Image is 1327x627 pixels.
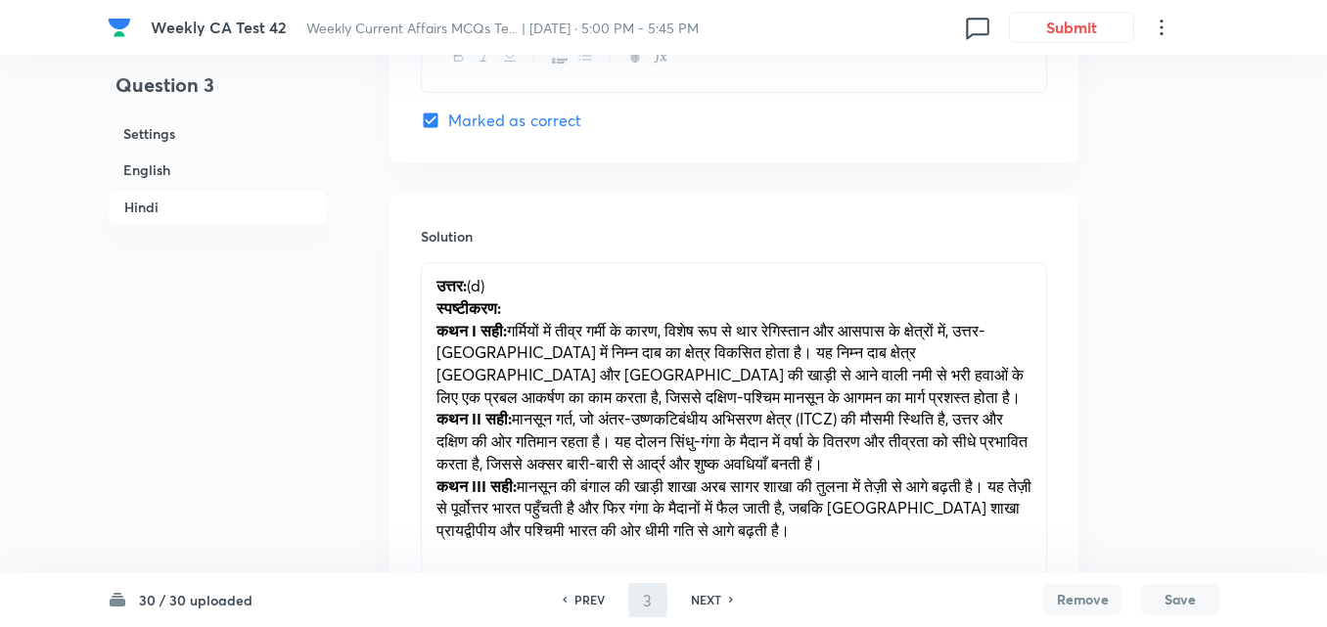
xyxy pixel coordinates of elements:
[421,226,1047,246] h6: Solution
[108,16,135,39] a: Company Logo
[436,475,1031,540] span: मानसून की बंगाल की खाड़ी शाखा अरब सागर शाखा की तुलना में तेज़ी से आगे बढ़ती है। यह तेज़ी से पूर्व...
[1141,584,1219,615] button: Save
[436,408,512,428] strong: कथन II सही:
[108,188,327,226] h6: Hindi
[306,19,699,37] span: Weekly Current Affairs MCQs Te... | [DATE] · 5:00 PM - 5:45 PM
[436,408,1028,472] span: मानसून गर्त, जो अंतर-उष्णकटिबंधीय अभिसरण क्षेत्र (ITCZ) की मौसमी स्थिति है, उत्तर और दक्षिण की ओर...
[436,297,501,318] strong: स्पष्टीकरण:
[1043,584,1121,615] button: Remove
[108,115,327,152] h6: Settings
[108,70,327,115] h4: Question 3
[436,320,507,340] strong: कथन I सही:
[574,591,605,608] h6: PREV
[436,475,517,496] strong: कथन III सही:
[691,591,721,608] h6: NEXT
[467,275,484,295] span: (d)
[151,17,287,37] span: Weekly CA Test 42
[436,320,1024,407] span: गर्मियों में तीव्र गर्मी के कारण, विशेष रूप से थार रेगिस्तान और आसपास के क्षेत्रों में, उत्तर-[GE...
[436,275,467,295] strong: उत्तर:
[108,16,131,39] img: Company Logo
[139,590,252,610] h6: 30 / 30 uploaded
[1009,12,1134,43] button: Submit
[448,109,582,132] span: Marked as correct
[108,152,327,188] h6: English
